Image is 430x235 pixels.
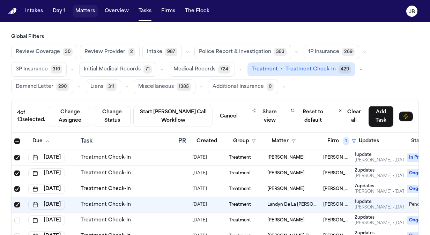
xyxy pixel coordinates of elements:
[308,48,339,55] span: 1P Insurance
[17,109,46,123] div: 4 of 13 selected.
[14,138,20,144] span: Select all
[267,218,304,223] span: Loretta Johnson
[355,158,409,163] div: Last updated by Jessica Barrett at 9/29/2025, 10:00:37 AM
[56,83,69,91] span: 290
[28,168,65,178] button: [DATE]
[81,201,131,208] a: Treatment Check-In
[16,83,53,90] span: Demand Letter
[355,135,383,147] button: Updates
[323,155,349,160] span: Hecht Law Firm
[138,83,174,90] span: Miscellaneous
[79,62,156,77] button: Initial Medical Records71
[323,135,360,147] button: Firm1
[102,5,132,17] button: Overview
[14,155,20,160] span: Select row
[90,83,103,90] span: Liens
[323,218,349,223] span: Hecht Law Firm
[16,48,60,55] span: Review Coverage
[81,185,131,192] a: Treatment Check-In
[22,5,46,17] button: Intakes
[49,106,91,127] button: Change Assignee
[355,189,409,195] div: Last updated by Jessica Barrett at 10/10/2025, 12:21:50 PM
[267,83,274,91] span: 0
[339,65,351,74] span: 429
[323,202,349,207] span: Hecht Law Firm
[286,66,336,73] span: Treatment Check-In
[14,218,20,223] span: Select row
[81,170,131,177] a: Treatment Check-In
[323,186,349,192] span: Hecht Law Firm
[177,83,191,91] span: 1385
[81,137,173,145] div: Task
[369,106,393,127] button: Add Task
[165,48,177,56] span: 987
[8,8,17,15] a: Home
[84,48,125,55] span: Review Provider
[229,135,260,147] button: Group
[106,83,117,91] span: 311
[247,106,283,127] button: Share view
[192,168,207,178] span: 8/24/2025, 10:06:31 AM
[80,45,140,59] button: Review Provider2
[229,170,251,176] span: Treatment
[267,186,304,192] span: Juan Alegria
[178,137,187,145] div: PR
[11,45,77,59] button: Review Coverage30
[86,79,121,94] button: Liens311
[355,183,409,189] div: 7 update s
[267,155,304,160] span: James Johnson
[28,200,65,210] button: [DATE]
[192,215,207,225] span: 8/8/2025, 11:02:07 AM
[267,170,304,176] span: Clayton Johnson
[14,202,20,207] span: Select row
[14,186,20,192] span: Select row
[334,106,366,127] button: Clear all
[84,66,141,73] span: Initial Medical Records
[355,215,409,220] div: 2 update s
[128,48,135,56] span: 2
[81,154,131,161] a: Treatment Check-In
[304,45,359,59] button: 1P Insurance269
[133,106,213,127] button: Start [PERSON_NAME] Call Workflow
[252,66,278,73] span: Treatment
[182,5,212,17] a: The Flock
[50,5,68,17] button: Day 1
[229,155,251,160] span: Treatment
[409,9,415,14] text: JB
[281,66,283,73] span: •
[247,62,355,76] button: Treatment•Treatment Check-In429
[229,186,251,192] span: Treatment
[147,48,162,55] span: Intake
[192,200,207,210] span: 7/14/2025, 7:41:56 PM
[192,135,221,147] button: Created
[16,66,48,73] span: 3P Insurance
[355,199,409,205] div: 1 update
[28,135,54,147] button: Due
[216,110,242,123] button: Cancel
[267,135,300,147] button: Matter
[229,202,251,207] span: Treatment
[81,217,131,224] a: Treatment Check-In
[134,79,195,94] button: Miscellaneous1385
[63,48,73,56] span: 30
[11,79,73,94] button: Demand Letter290
[355,168,409,173] div: 2 update s
[229,218,251,223] span: Treatment
[158,5,178,17] a: Firms
[208,79,278,94] button: Additional Insurance0
[51,65,62,74] span: 310
[287,106,331,127] button: Reset to default
[194,45,291,59] button: Police Report & Investigation353
[355,220,409,226] div: Last updated by Jessica Barrett at 10/10/2025, 4:19:02 PM
[355,205,409,210] div: Last updated by Jessica Barrett at 10/10/2025, 12:18:12 PM
[73,5,98,17] button: Matters
[136,5,154,17] button: Tasks
[169,62,235,77] button: Medical Records724
[213,83,264,90] span: Additional Insurance
[28,215,65,225] button: [DATE]
[192,184,207,194] span: 6/24/2025, 2:05:08 PM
